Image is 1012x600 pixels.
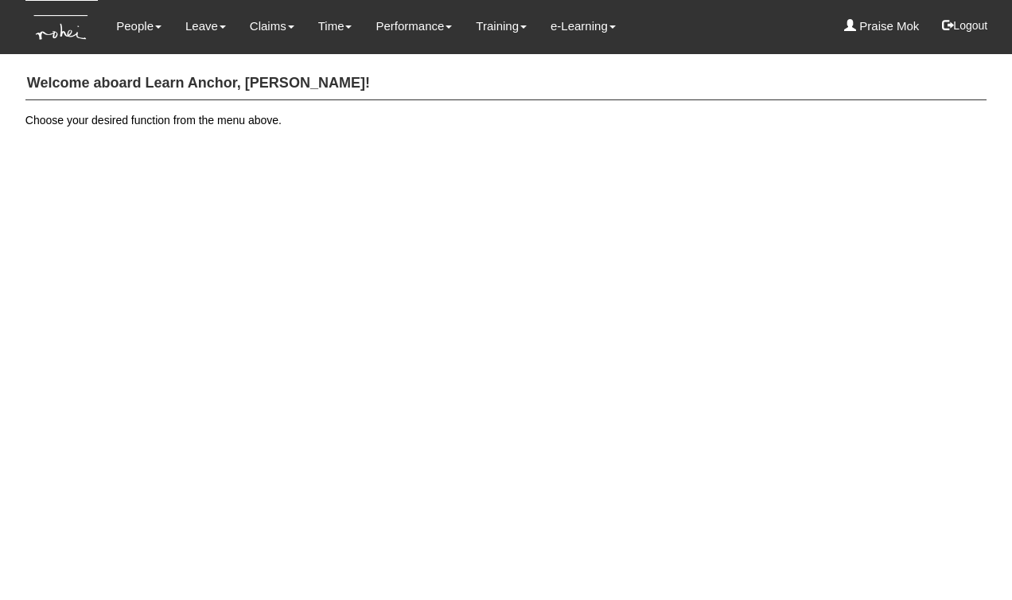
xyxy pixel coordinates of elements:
[844,8,919,45] a: Praise Mok
[250,8,294,45] a: Claims
[318,8,352,45] a: Time
[25,68,987,100] h4: Welcome aboard Learn Anchor, [PERSON_NAME]!
[476,8,527,45] a: Training
[551,8,616,45] a: e-Learning
[376,8,452,45] a: Performance
[25,112,987,128] p: Choose your desired function from the menu above.
[931,6,998,45] button: Logout
[185,8,226,45] a: Leave
[25,1,98,54] img: KTs7HI1dOZG7tu7pUkOpGGQAiEQAiEQAj0IhBB1wtXDg6BEAiBEAiBEAiB4RGIoBtemSRFIRACIRACIRACIdCLQARdL1w5OAR...
[116,8,162,45] a: People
